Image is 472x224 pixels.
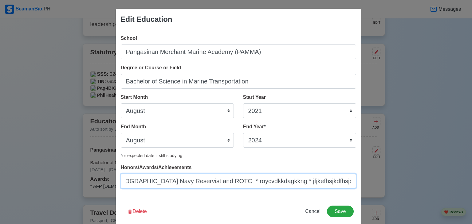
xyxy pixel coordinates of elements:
label: Start Year [243,94,266,101]
span: Honors/Awards/Achievements [121,165,192,170]
input: Ex: PMI Colleges Bohol [121,44,356,59]
button: Cancel [301,206,324,217]
span: Degree or Course or Field [121,65,181,70]
label: End Month [121,123,146,130]
div: or expected date if still studying [121,153,356,159]
button: Save [327,206,353,217]
span: School [121,36,137,41]
input: Ex: BS in Marine Transportation [121,74,356,89]
span: Cancel [305,209,321,214]
div: Edit Education [121,14,172,25]
label: Start Month [121,94,148,101]
label: End Year [243,123,266,130]
button: Delete [123,206,151,217]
